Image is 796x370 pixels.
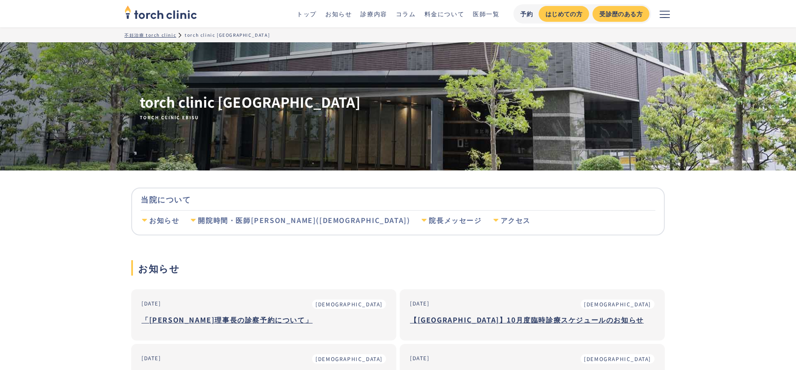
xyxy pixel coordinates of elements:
a: はじめての方 [539,6,589,22]
div: 当院について [141,188,655,210]
div: [DEMOGRAPHIC_DATA] [584,300,651,308]
div: [DATE] [410,300,430,307]
div: お知らせ [149,216,179,225]
a: 料金について [425,9,465,18]
a: 診療内容 [360,9,387,18]
a: [DATE][DEMOGRAPHIC_DATA]「[PERSON_NAME]理事長の診察予約について」 [131,289,396,341]
div: [DEMOGRAPHIC_DATA] [584,355,651,363]
h3: 【[GEOGRAPHIC_DATA]】10月度臨時診療スケジュールのお知らせ [410,313,654,326]
img: torch clinic [124,3,197,21]
div: [DATE] [142,300,161,307]
a: トップ [297,9,317,18]
a: アクセス [492,211,531,230]
a: 受診歴のある方 [593,6,649,22]
div: 院長メッセージ [429,216,481,225]
a: 医師一覧 [473,9,499,18]
div: [DEMOGRAPHIC_DATA] [315,300,383,308]
a: お知らせ [141,211,179,230]
h3: 「[PERSON_NAME]理事長の診察予約について」 [142,313,386,326]
a: 不妊治療 torch clinic [124,32,176,38]
a: 院長メッセージ [420,211,481,230]
div: 予約 [520,9,534,18]
div: はじめての方 [545,9,582,18]
div: [DATE] [410,354,430,362]
div: [DATE] [142,354,161,362]
div: 開院時間・医師[PERSON_NAME]([DEMOGRAPHIC_DATA]) [198,216,410,225]
h2: お知らせ [131,260,665,276]
a: [DATE][DEMOGRAPHIC_DATA]【[GEOGRAPHIC_DATA]】10月度臨時診療スケジュールのお知らせ [400,289,665,341]
a: 開院時間・医師[PERSON_NAME]([DEMOGRAPHIC_DATA]) [189,211,410,230]
a: お知らせ [325,9,352,18]
a: コラム [396,9,416,18]
h1: torch clinic [GEOGRAPHIC_DATA] [140,93,360,120]
div: torch clinic [GEOGRAPHIC_DATA] [185,32,270,38]
div: 受診歴のある方 [599,9,643,18]
div: アクセス [501,216,531,225]
span: TORCH CLINIC EBISU [140,115,360,120]
a: home [124,6,197,21]
div: [DEMOGRAPHIC_DATA] [315,355,383,363]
